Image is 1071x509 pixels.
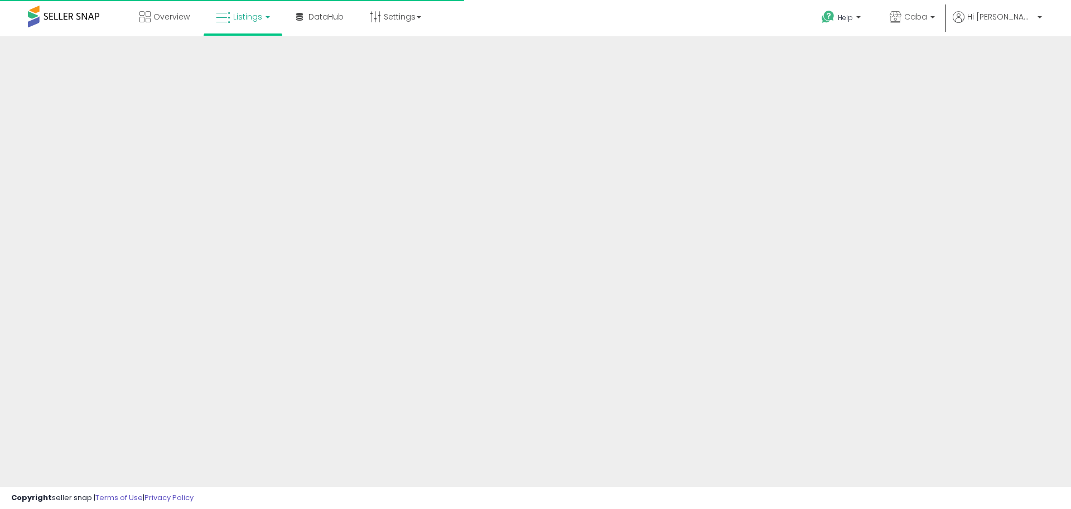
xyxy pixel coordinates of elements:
[11,493,194,503] div: seller snap | |
[233,11,262,22] span: Listings
[967,11,1034,22] span: Hi [PERSON_NAME]
[904,11,927,22] span: Caba
[838,13,853,22] span: Help
[11,492,52,503] strong: Copyright
[153,11,190,22] span: Overview
[95,492,143,503] a: Terms of Use
[821,10,835,24] i: Get Help
[953,11,1042,36] a: Hi [PERSON_NAME]
[144,492,194,503] a: Privacy Policy
[813,2,872,36] a: Help
[308,11,344,22] span: DataHub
